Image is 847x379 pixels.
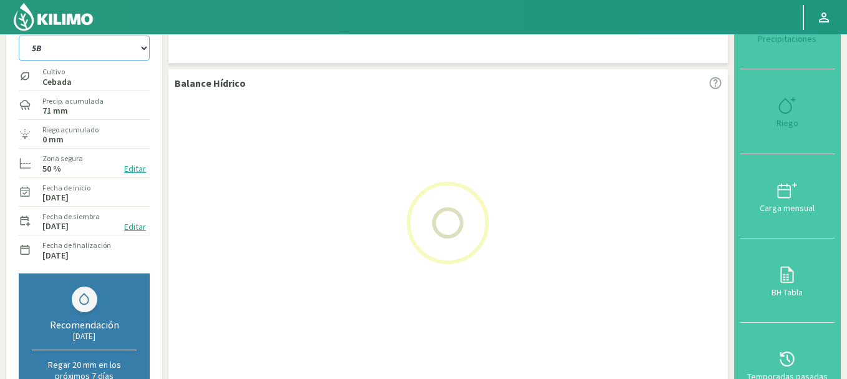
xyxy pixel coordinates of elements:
label: Precip. acumulada [42,96,104,107]
button: BH Tabla [740,239,835,323]
label: Cultivo [42,66,72,77]
div: [DATE] [32,331,137,342]
label: Riego acumulado [42,124,99,135]
button: Editar [120,162,150,176]
div: Precipitaciones [744,34,831,43]
label: Zona segura [42,153,83,164]
label: [DATE] [42,222,69,230]
label: Fecha de siembra [42,211,100,222]
label: 50 % [42,165,61,173]
div: Recomendación [32,318,137,331]
label: Cebada [42,78,72,86]
div: Riego [744,119,831,127]
label: [DATE] [42,252,69,260]
button: Carga mensual [740,154,835,239]
label: Fecha de finalización [42,240,111,251]
div: Carga mensual [744,204,831,212]
label: 0 mm [42,135,64,144]
img: Loading... [385,160,510,285]
label: 71 mm [42,107,68,115]
p: Balance Hídrico [175,76,246,91]
button: Editar [120,220,150,234]
img: Kilimo [12,2,94,32]
label: [DATE] [42,194,69,202]
div: BH Tabla [744,288,831,297]
label: Fecha de inicio [42,182,90,194]
button: Riego [740,69,835,154]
